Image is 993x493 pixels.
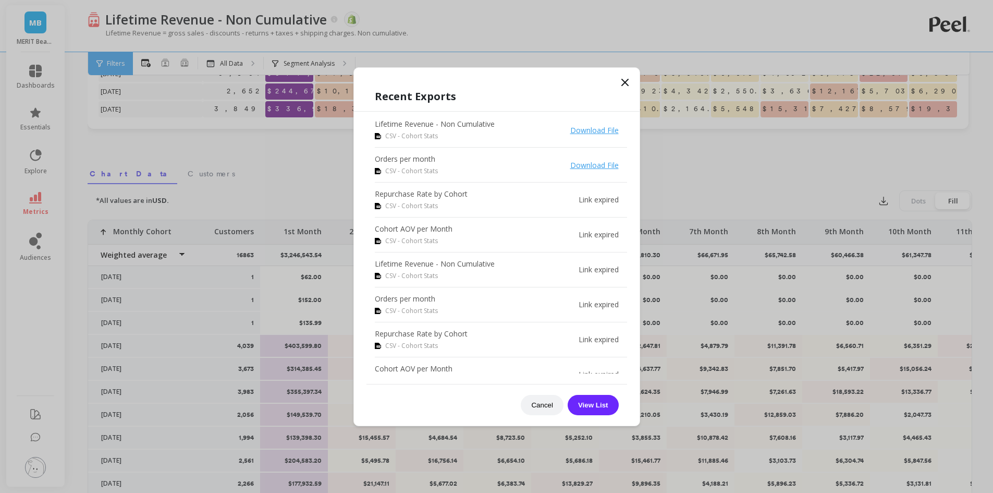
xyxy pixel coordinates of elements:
img: csv icon [375,273,381,279]
p: Link expired [579,230,619,240]
p: Cohort AOV per Month [375,364,452,374]
h1: Recent Exports [375,89,619,104]
p: Lifetime Revenue - Non Cumulative [375,259,495,269]
span: CSV - Cohort Stats [385,131,438,141]
p: Repurchase Rate by Cohort [375,189,468,199]
span: CSV - Cohort Stats [385,306,438,316]
p: Lifetime Revenue - Non Cumulative [375,119,495,129]
p: Link expired [579,264,619,275]
img: csv icon [375,203,381,209]
img: csv icon [375,308,381,314]
span: CSV - Cohort Stats [385,341,438,351]
button: View List [568,395,619,415]
p: Link expired [579,195,619,205]
img: csv icon [375,343,381,349]
p: Link expired [579,334,619,345]
p: Link expired [579,299,619,310]
span: CSV - Cohort Stats [385,166,438,176]
span: CSV - Cohort Stats [385,201,438,211]
button: Cancel [521,395,563,415]
span: CSV - Cohort Stats [385,271,438,281]
p: Orders per month [375,294,438,304]
p: Link expired [579,369,619,380]
span: CSV - Cohort Stats [385,236,438,246]
img: csv icon [375,168,381,174]
p: Orders per month [375,154,438,164]
img: csv icon [375,133,381,139]
p: Repurchase Rate by Cohort [375,329,468,339]
a: Download File [570,160,619,170]
a: Download File [570,125,619,135]
img: csv icon [375,238,381,244]
p: Cohort AOV per Month [375,224,452,234]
